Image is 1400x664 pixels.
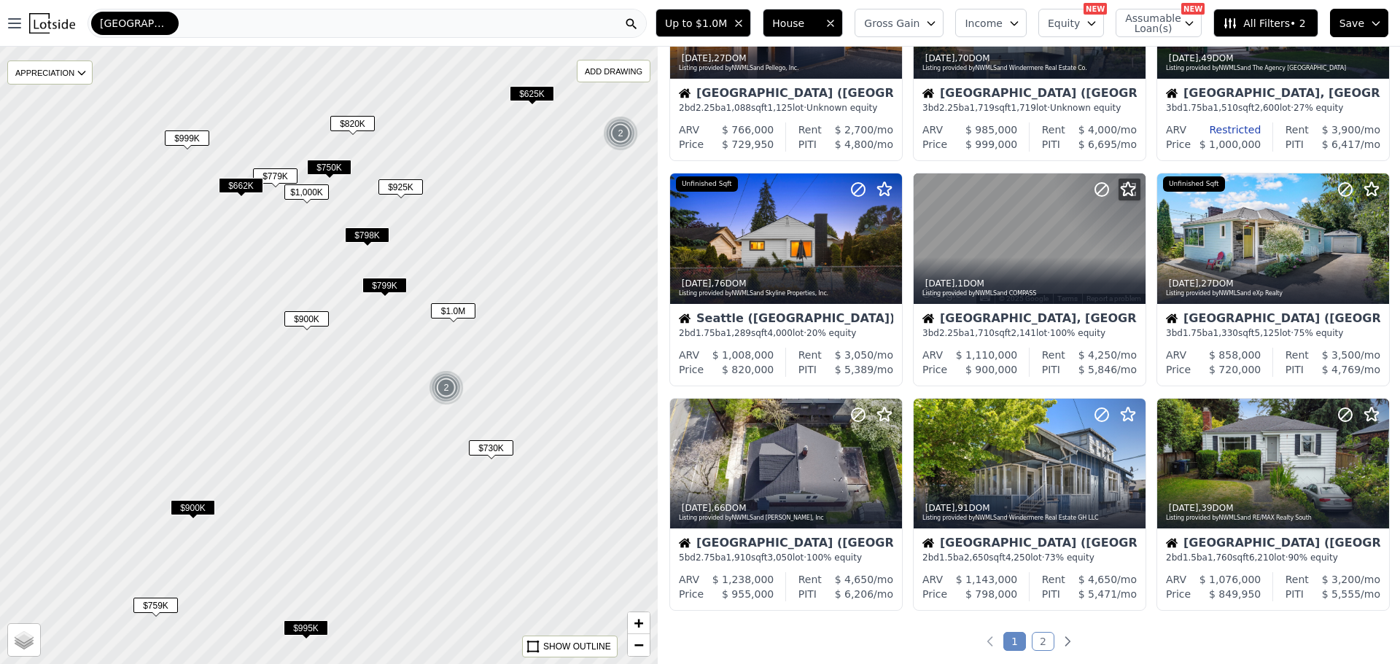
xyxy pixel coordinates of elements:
[676,176,738,192] div: Unfinished Sqft
[1286,122,1309,137] div: Rent
[922,122,943,137] div: ARV
[603,116,638,151] div: 2
[1166,52,1382,64] div: , 49 DOM
[510,86,554,101] span: $625K
[1169,53,1199,63] time: 2025-08-14 22:54
[1286,587,1304,601] div: PITI
[133,598,178,619] div: $759K
[965,124,1017,136] span: $ 985,000
[378,179,423,195] span: $925K
[1166,278,1382,289] div: , 27 DOM
[722,364,774,375] span: $ 820,000
[726,328,751,338] span: 1,289
[1078,364,1117,375] span: $ 5,846
[679,537,691,549] img: House
[1166,102,1380,114] div: 3 bd 1.75 ba sqft lot · 27% equity
[1309,348,1380,362] div: /mo
[817,362,893,377] div: /mo
[922,348,943,362] div: ARV
[1078,124,1117,136] span: $ 4,000
[965,588,1017,600] span: $ 798,000
[1209,349,1261,361] span: $ 858,000
[1006,552,1030,563] span: 4,250
[835,364,874,375] span: $ 5,389
[1065,348,1137,362] div: /mo
[922,102,1137,114] div: 3 bd 2.25 ba sqft lot · Unknown equity
[1322,588,1361,600] span: $ 5,555
[1339,16,1364,31] span: Save
[1199,574,1261,585] span: $ 1,076,000
[913,173,1145,386] a: Map [DATE],1DOMListing provided byNWMLSand COMPASSHouse[GEOGRAPHIC_DATA], [GEOGRAPHIC_DATA]3bd2.2...
[1166,87,1380,102] div: [GEOGRAPHIC_DATA], [GEOGRAPHIC_DATA]
[835,124,874,136] span: $ 2,700
[669,173,901,386] a: [DATE],76DOMListing provided byNWMLSand Skyline Properties, Inc.Unfinished SqftHouseSeattle ([GEO...
[983,634,997,649] a: Previous page
[345,227,389,243] span: $798K
[798,572,822,587] div: Rent
[284,184,329,200] span: $1,000K
[656,9,751,37] button: Up to $1.0M
[798,587,817,601] div: PITI
[965,16,1003,31] span: Income
[378,179,423,200] div: $925K
[913,398,1145,612] a: [DATE],91DOMListing provided byNWMLSand Windermere Real Estate GH LLCHouse[GEOGRAPHIC_DATA] ([GEO...
[628,612,650,634] a: Zoom in
[29,13,75,34] img: Lotside
[864,16,919,31] span: Gross Gain
[1166,87,1178,99] img: House
[1255,328,1280,338] span: 5,125
[1166,552,1380,563] div: 2 bd 1.5 ba sqft lot · 90% equity
[712,349,774,361] span: $ 1,008,000
[922,52,1138,64] div: , 70 DOM
[822,572,893,587] div: /mo
[822,348,893,362] div: /mo
[1048,16,1080,31] span: Equity
[679,137,704,152] div: Price
[1207,552,1232,563] span: 1,760
[922,64,1138,73] div: Listing provided by NWMLS and Windermere Real Estate Co.
[1166,537,1380,552] div: [GEOGRAPHIC_DATA] ([GEOGRAPHIC_DATA])
[822,122,893,137] div: /mo
[431,303,475,324] div: $1.0M
[768,552,793,563] span: 3,050
[763,9,843,37] button: House
[679,362,704,377] div: Price
[679,87,893,102] div: [GEOGRAPHIC_DATA] ([GEOGRAPHIC_DATA])
[914,173,1146,304] div: Street View
[679,537,893,552] div: [GEOGRAPHIC_DATA] ([GEOGRAPHIC_DATA])
[669,398,901,612] a: [DATE],66DOMListing provided byNWMLSand [PERSON_NAME], IncHouse[GEOGRAPHIC_DATA] ([GEOGRAPHIC_DAT...
[1322,138,1361,150] span: $ 6,417
[679,327,893,339] div: 2 bd 1.75 ba sqft lot · 20% equity
[768,103,793,113] span: 1,125
[510,86,554,107] div: $625K
[1125,13,1172,34] span: Assumable Loan(s)
[1156,173,1388,386] a: [DATE],27DOMListing provided byNWMLSand eXp RealtyUnfinished SqftHouse[GEOGRAPHIC_DATA] ([GEOGRAP...
[922,587,947,601] div: Price
[922,537,1137,552] div: [GEOGRAPHIC_DATA] ([GEOGRAPHIC_DATA])
[1213,103,1238,113] span: 1,510
[1084,3,1107,15] div: NEW
[679,572,699,587] div: ARV
[1286,348,1309,362] div: Rent
[1169,278,1199,289] time: 2025-08-12 23:38
[634,636,644,654] span: −
[133,598,178,613] span: $759K
[682,503,712,513] time: 2025-08-09 05:04
[679,514,895,523] div: Listing provided by NWMLS and [PERSON_NAME], Inc
[1078,588,1117,600] span: $ 5,471
[925,503,955,513] time: 2025-08-08 19:15
[1199,138,1261,150] span: $ 1,000,000
[1166,572,1186,587] div: ARV
[798,362,817,377] div: PITI
[219,178,263,193] span: $662K
[798,122,822,137] div: Rent
[1304,137,1380,152] div: /mo
[768,328,793,338] span: 4,000
[835,588,874,600] span: $ 6,206
[682,53,712,63] time: 2025-08-15 19:04
[1286,572,1309,587] div: Rent
[956,574,1018,585] span: $ 1,143,000
[1166,122,1186,137] div: ARV
[1309,122,1380,137] div: /mo
[1163,176,1225,192] div: Unfinished Sqft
